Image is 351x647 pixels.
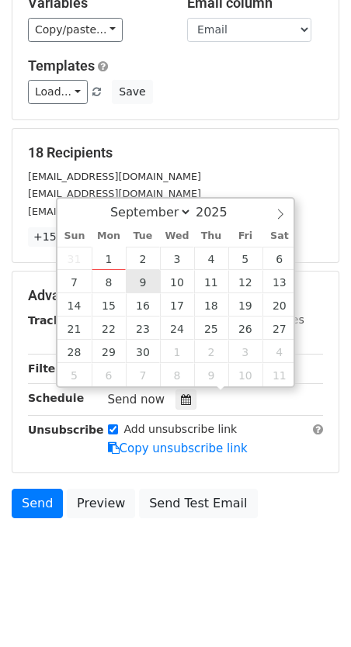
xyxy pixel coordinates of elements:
[67,489,135,518] a: Preview
[194,270,228,293] span: September 11, 2025
[126,270,160,293] span: September 9, 2025
[57,317,92,340] span: September 21, 2025
[194,247,228,270] span: September 4, 2025
[57,363,92,386] span: October 5, 2025
[28,227,93,247] a: +15 more
[28,362,68,375] strong: Filters
[12,489,63,518] a: Send
[57,270,92,293] span: September 7, 2025
[57,231,92,241] span: Sun
[126,340,160,363] span: September 30, 2025
[228,340,262,363] span: October 3, 2025
[28,171,201,182] small: [EMAIL_ADDRESS][DOMAIN_NAME]
[160,247,194,270] span: September 3, 2025
[262,317,297,340] span: September 27, 2025
[228,363,262,386] span: October 10, 2025
[262,363,297,386] span: October 11, 2025
[92,340,126,363] span: September 29, 2025
[194,363,228,386] span: October 9, 2025
[57,247,92,270] span: August 31, 2025
[28,80,88,104] a: Load...
[92,317,126,340] span: September 22, 2025
[92,363,126,386] span: October 6, 2025
[262,231,297,241] span: Sat
[262,293,297,317] span: September 20, 2025
[160,231,194,241] span: Wed
[126,317,160,340] span: September 23, 2025
[28,287,323,304] h5: Advanced
[228,231,262,241] span: Fri
[160,270,194,293] span: September 10, 2025
[28,144,323,161] h5: 18 Recipients
[92,231,126,241] span: Mon
[112,80,152,104] button: Save
[28,392,84,404] strong: Schedule
[92,293,126,317] span: September 15, 2025
[228,293,262,317] span: September 19, 2025
[57,340,92,363] span: September 28, 2025
[126,247,160,270] span: September 2, 2025
[228,270,262,293] span: September 12, 2025
[160,293,194,317] span: September 17, 2025
[273,573,351,647] iframe: Chat Widget
[160,363,194,386] span: October 8, 2025
[28,188,201,199] small: [EMAIL_ADDRESS][DOMAIN_NAME]
[28,18,123,42] a: Copy/paste...
[194,293,228,317] span: September 18, 2025
[243,312,304,328] label: UTM Codes
[92,247,126,270] span: September 1, 2025
[192,205,248,220] input: Year
[28,206,201,217] small: [EMAIL_ADDRESS][DOMAIN_NAME]
[108,393,165,407] span: Send now
[262,270,297,293] span: September 13, 2025
[28,314,80,327] strong: Tracking
[262,247,297,270] span: September 6, 2025
[160,317,194,340] span: September 24, 2025
[124,421,238,438] label: Add unsubscribe link
[194,340,228,363] span: October 2, 2025
[228,247,262,270] span: September 5, 2025
[126,231,160,241] span: Tue
[28,57,95,74] a: Templates
[92,270,126,293] span: September 8, 2025
[126,293,160,317] span: September 16, 2025
[28,424,104,436] strong: Unsubscribe
[139,489,257,518] a: Send Test Email
[160,340,194,363] span: October 1, 2025
[57,293,92,317] span: September 14, 2025
[194,231,228,241] span: Thu
[262,340,297,363] span: October 4, 2025
[194,317,228,340] span: September 25, 2025
[228,317,262,340] span: September 26, 2025
[126,363,160,386] span: October 7, 2025
[108,441,248,455] a: Copy unsubscribe link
